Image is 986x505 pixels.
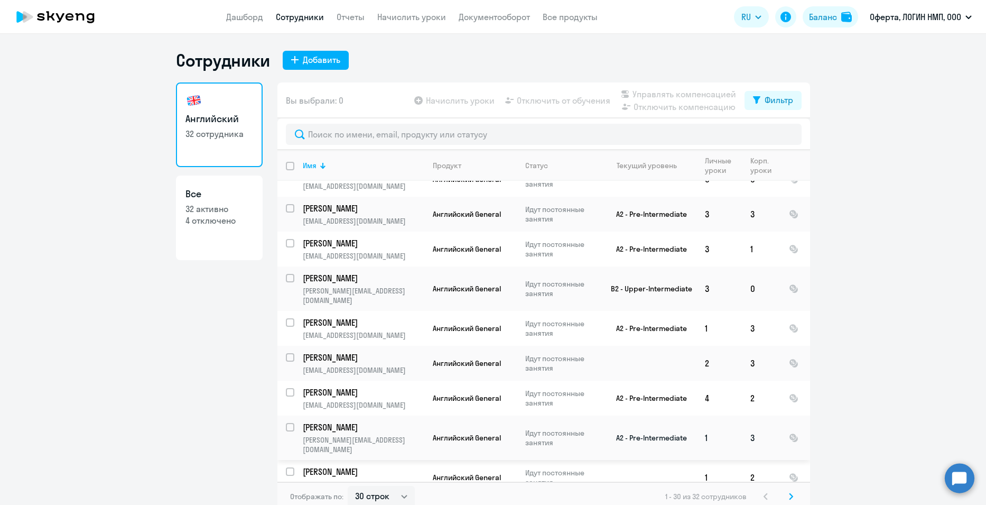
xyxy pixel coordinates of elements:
[543,12,598,22] a: Все продукты
[745,91,802,110] button: Фильтр
[303,480,424,489] p: [EMAIL_ADDRESS][DOMAIN_NAME]
[303,181,424,191] p: [EMAIL_ADDRESS][DOMAIN_NAME]
[185,112,253,126] h3: Английский
[303,421,422,433] p: [PERSON_NAME]
[525,389,598,408] p: Идут постоянные занятия
[276,12,324,22] a: Сотрудники
[303,272,424,284] a: [PERSON_NAME]
[337,12,365,22] a: Отчеты
[696,346,742,381] td: 2
[525,240,598,259] p: Идут постоянные занятия
[303,352,422,363] p: [PERSON_NAME]
[607,161,696,170] div: Текущий уровень
[303,387,424,398] a: [PERSON_NAME]
[303,330,424,340] p: [EMAIL_ADDRESS][DOMAIN_NAME]
[742,267,780,311] td: 0
[742,232,780,267] td: 1
[303,251,424,261] p: [EMAIL_ADDRESS][DOMAIN_NAME]
[286,94,343,107] span: Вы выбрали: 0
[433,433,501,443] span: Английский General
[226,12,263,22] a: Дашборд
[433,473,501,482] span: Английский General
[742,346,780,381] td: 3
[303,203,422,214] p: [PERSON_NAME]
[742,197,780,232] td: 3
[864,4,977,30] button: Оферта, ЛОГИН НМП, ООО
[525,279,598,298] p: Идут постоянные занятия
[286,124,802,145] input: Поиск по имени, email, продукту или статусу
[290,492,343,501] span: Отображать по:
[303,435,424,454] p: [PERSON_NAME][EMAIL_ADDRESS][DOMAIN_NAME]
[696,267,742,311] td: 3
[459,12,530,22] a: Документооборот
[809,11,837,23] div: Баланс
[525,468,598,487] p: Идут постоянные занятия
[303,317,424,328] a: [PERSON_NAME]
[696,311,742,346] td: 1
[303,352,424,363] a: [PERSON_NAME]
[303,237,422,249] p: [PERSON_NAME]
[303,161,424,170] div: Имя
[433,284,501,293] span: Английский General
[742,416,780,460] td: 3
[303,161,317,170] div: Имя
[665,492,747,501] span: 1 - 30 из 32 сотрудников
[598,416,696,460] td: A2 - Pre-Intermediate
[696,381,742,416] td: 4
[176,82,263,167] a: Английский32 сотрудника
[598,311,696,346] td: A2 - Pre-Intermediate
[525,161,548,170] div: Статус
[303,400,424,410] p: [EMAIL_ADDRESS][DOMAIN_NAME]
[303,466,424,478] a: [PERSON_NAME]
[870,11,961,23] p: Оферта, ЛОГИН НМП, ООО
[433,359,501,368] span: Английский General
[303,365,424,375] p: [EMAIL_ADDRESS][DOMAIN_NAME]
[303,203,424,214] a: [PERSON_NAME]
[617,161,677,170] div: Текущий уровень
[696,197,742,232] td: 3
[176,176,263,260] a: Все32 активно4 отключено
[303,286,424,305] p: [PERSON_NAME][EMAIL_ADDRESS][DOMAIN_NAME]
[185,187,253,201] h3: Все
[525,428,598,447] p: Идут постоянные занятия
[525,319,598,338] p: Идут постоянные занятия
[598,197,696,232] td: A2 - Pre-Intermediate
[283,51,349,70] button: Добавить
[598,232,696,267] td: A2 - Pre-Intermediate
[303,53,340,66] div: Добавить
[841,12,852,22] img: balance
[303,272,422,284] p: [PERSON_NAME]
[742,381,780,416] td: 2
[705,156,741,175] div: Личные уроки
[598,381,696,416] td: A2 - Pre-Intermediate
[185,92,202,109] img: english
[750,156,780,175] div: Корп. уроки
[303,421,424,433] a: [PERSON_NAME]
[377,12,446,22] a: Начислить уроки
[185,128,253,140] p: 32 сотрудника
[433,324,501,333] span: Английский General
[176,50,270,71] h1: Сотрудники
[741,11,751,23] span: RU
[433,393,501,403] span: Английский General
[185,203,253,215] p: 32 активно
[303,387,422,398] p: [PERSON_NAME]
[734,6,769,27] button: RU
[525,354,598,373] p: Идут постоянные занятия
[303,216,424,226] p: [EMAIL_ADDRESS][DOMAIN_NAME]
[696,460,742,495] td: 1
[433,161,461,170] div: Продукт
[742,311,780,346] td: 3
[185,215,253,226] p: 4 отключено
[303,237,424,249] a: [PERSON_NAME]
[803,6,858,27] button: Балансbalance
[696,416,742,460] td: 1
[525,205,598,224] p: Идут постоянные занятия
[433,244,501,254] span: Английский General
[696,232,742,267] td: 3
[742,460,780,495] td: 2
[598,267,696,311] td: B2 - Upper-Intermediate
[303,317,422,328] p: [PERSON_NAME]
[303,466,422,478] p: [PERSON_NAME]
